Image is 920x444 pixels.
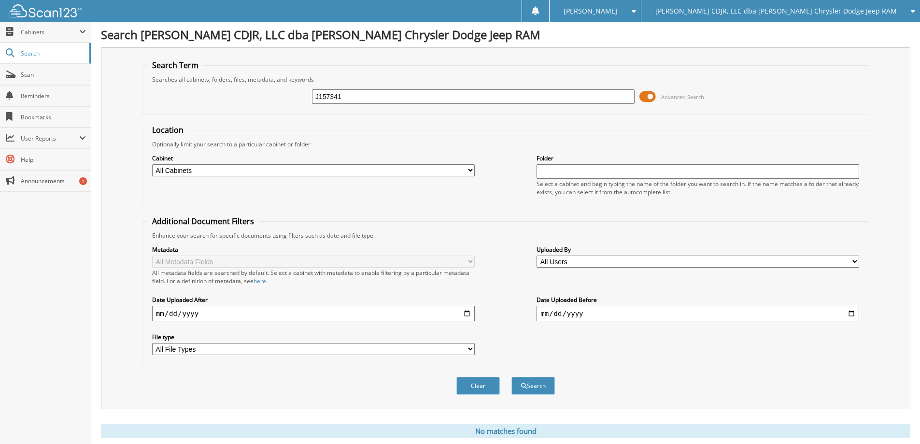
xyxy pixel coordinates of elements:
a: here [254,277,266,285]
div: No matches found [101,424,910,438]
span: Advanced Search [661,93,704,100]
legend: Additional Document Filters [147,216,259,227]
span: [PERSON_NAME] CDJR, LLC dba [PERSON_NAME] Chrysler Dodge Jeep RAM [655,8,897,14]
span: Announcements [21,177,86,185]
label: Date Uploaded After [152,296,475,304]
label: Metadata [152,245,475,254]
span: Reminders [21,92,86,100]
div: 1 [79,177,87,185]
div: Select a cabinet and begin typing the name of the folder you want to search in. If the name match... [537,180,859,196]
button: Clear [456,377,500,395]
label: Uploaded By [537,245,859,254]
div: All metadata fields are searched by default. Select a cabinet with metadata to enable filtering b... [152,269,475,285]
button: Search [511,377,555,395]
span: Search [21,49,85,57]
img: scan123-logo-white.svg [10,4,82,17]
span: Cabinets [21,28,79,36]
input: end [537,306,859,321]
span: Scan [21,71,86,79]
label: Folder [537,154,859,162]
h1: Search [PERSON_NAME] CDJR, LLC dba [PERSON_NAME] Chrysler Dodge Jeep RAM [101,27,910,43]
label: Date Uploaded Before [537,296,859,304]
label: File type [152,333,475,341]
legend: Search Term [147,60,203,71]
legend: Location [147,125,188,135]
div: Optionally limit your search to a particular cabinet or folder [147,140,864,148]
div: Enhance your search for specific documents using filters such as date and file type. [147,231,864,240]
label: Cabinet [152,154,475,162]
span: Help [21,156,86,164]
div: Searches all cabinets, folders, files, metadata, and keywords [147,75,864,84]
span: User Reports [21,134,79,143]
span: [PERSON_NAME] [564,8,618,14]
span: Bookmarks [21,113,86,121]
input: start [152,306,475,321]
